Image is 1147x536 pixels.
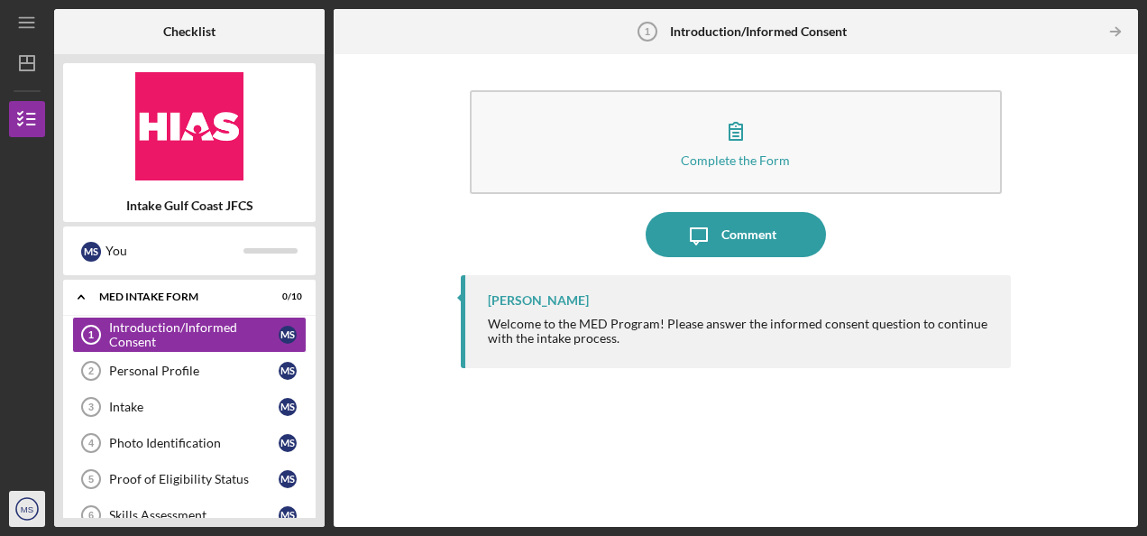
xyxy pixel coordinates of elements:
[72,353,307,389] a: 2Personal ProfileMS
[279,470,297,488] div: M S
[645,26,650,37] tspan: 1
[488,317,993,346] div: Welcome to the MED Program! Please answer the informed consent question to continue with the inta...
[109,472,279,486] div: Proof of Eligibility Status
[279,506,297,524] div: M S
[106,236,243,266] div: You
[9,491,45,527] button: MS
[279,398,297,416] div: M S
[279,326,297,344] div: M S
[109,508,279,522] div: Skills Assessment
[279,362,297,380] div: M S
[88,329,94,340] tspan: 1
[88,365,94,376] tspan: 2
[72,425,307,461] a: 4Photo IdentificationMS
[681,153,790,167] div: Complete the Form
[72,461,307,497] a: 5Proof of Eligibility StatusMS
[109,320,279,349] div: Introduction/Informed Consent
[72,497,307,533] a: 6Skills AssessmentMS
[81,242,101,262] div: M S
[21,504,33,514] text: MS
[270,291,302,302] div: 0 / 10
[88,474,94,485] tspan: 5
[488,293,589,308] div: [PERSON_NAME]
[72,389,307,425] a: 3IntakeMS
[109,436,279,450] div: Photo Identification
[109,400,279,414] div: Intake
[646,212,826,257] button: Comment
[63,72,316,180] img: Product logo
[721,212,776,257] div: Comment
[99,291,257,302] div: MED Intake Form
[109,364,279,378] div: Personal Profile
[72,317,307,353] a: 1Introduction/Informed ConsentMS
[126,199,253,213] b: Intake Gulf Coast JFCS
[88,438,95,448] tspan: 4
[670,24,847,39] b: Introduction/Informed Consent
[279,434,297,452] div: M S
[88,402,94,412] tspan: 3
[470,90,1002,194] button: Complete the Form
[163,24,216,39] b: Checklist
[88,510,94,521] tspan: 6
